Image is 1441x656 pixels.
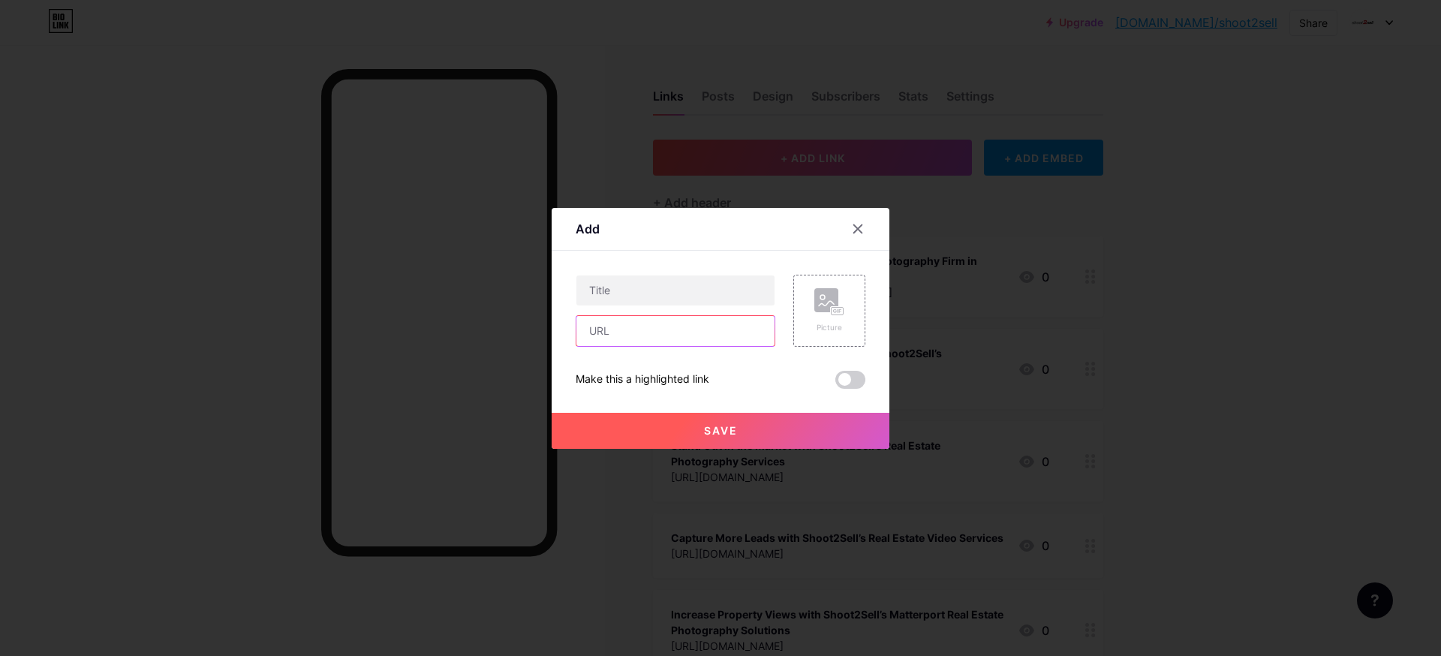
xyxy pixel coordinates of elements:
[814,322,844,333] div: Picture
[552,413,889,449] button: Save
[576,275,775,305] input: Title
[576,316,775,346] input: URL
[704,424,738,437] span: Save
[576,371,709,389] div: Make this a highlighted link
[576,220,600,238] div: Add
